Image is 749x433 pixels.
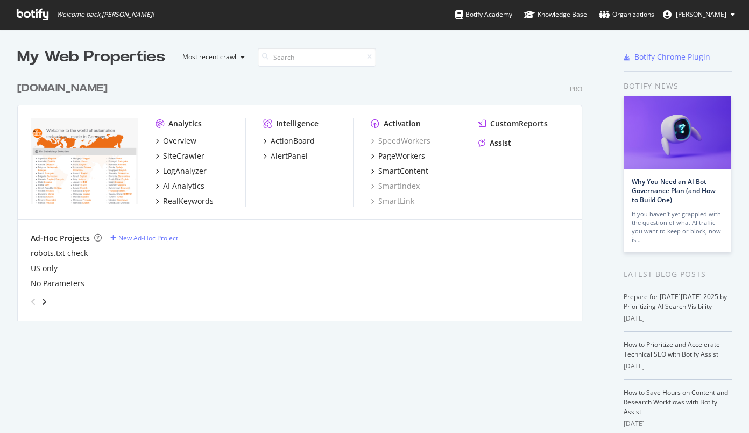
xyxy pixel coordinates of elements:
div: Botify news [624,80,732,92]
a: LogAnalyzer [156,166,207,176]
div: Ad-Hoc Projects [31,233,90,244]
div: Overview [163,136,196,146]
button: [PERSON_NAME] [654,6,744,23]
div: Pro [570,84,582,94]
div: Knowledge Base [524,9,587,20]
div: [DATE] [624,361,732,371]
div: Analytics [168,118,202,129]
a: PageWorkers [371,151,425,161]
div: [DOMAIN_NAME] [17,81,108,96]
div: [DATE] [624,419,732,429]
div: Assist [490,138,511,148]
a: How to Prioritize and Accelerate Technical SEO with Botify Assist [624,340,720,359]
a: SpeedWorkers [371,136,430,146]
div: SmartContent [378,166,428,176]
div: Latest Blog Posts [624,268,732,280]
div: Intelligence [276,118,319,129]
span: Welcome back, [PERSON_NAME] ! [56,10,154,19]
a: Assist [478,138,511,148]
a: robots.txt check [31,248,88,259]
div: AI Analytics [163,181,204,191]
div: Activation [384,118,421,129]
div: Most recent crawl [182,54,236,60]
img: Why You Need an AI Bot Governance Plan (and How to Build One) [624,96,731,169]
div: RealKeywords [163,196,214,207]
a: SmartLink [371,196,414,207]
div: LogAnalyzer [163,166,207,176]
div: grid [17,68,591,321]
div: Organizations [599,9,654,20]
a: AI Analytics [156,181,204,191]
a: No Parameters [31,278,84,289]
div: My Web Properties [17,46,165,68]
div: SiteCrawler [163,151,204,161]
div: CustomReports [490,118,548,129]
a: CustomReports [478,118,548,129]
a: Prepare for [DATE][DATE] 2025 by Prioritizing AI Search Visibility [624,292,727,311]
a: RealKeywords [156,196,214,207]
div: [DATE] [624,314,732,323]
a: US only [31,263,58,274]
div: AlertPanel [271,151,308,161]
a: AlertPanel [263,151,308,161]
span: Jack Firneno [676,10,726,19]
a: Why You Need an AI Bot Governance Plan (and How to Build One) [632,177,716,204]
div: angle-left [26,293,40,310]
a: New Ad-Hoc Project [110,233,178,243]
a: SmartContent [371,166,428,176]
div: Botify Academy [455,9,512,20]
a: How to Save Hours on Content and Research Workflows with Botify Assist [624,388,728,416]
a: [DOMAIN_NAME] [17,81,112,96]
input: Search [258,48,376,67]
a: ActionBoard [263,136,315,146]
div: New Ad-Hoc Project [118,233,178,243]
button: Most recent crawl [174,48,249,66]
div: If you haven’t yet grappled with the question of what AI traffic you want to keep or block, now is… [632,210,723,244]
div: angle-right [40,296,48,307]
a: SiteCrawler [156,151,204,161]
a: Overview [156,136,196,146]
div: ActionBoard [271,136,315,146]
div: Botify Chrome Plugin [634,52,710,62]
img: www.IFM.com [31,118,138,204]
div: PageWorkers [378,151,425,161]
a: SmartIndex [371,181,420,191]
a: Botify Chrome Plugin [624,52,710,62]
